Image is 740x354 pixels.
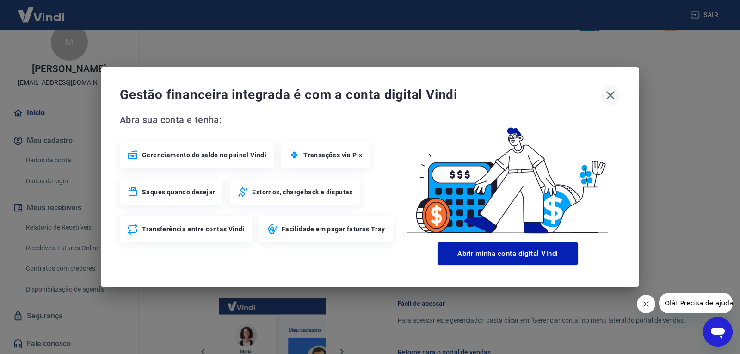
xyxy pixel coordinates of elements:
span: Gerenciamento do saldo no painel Vindi [142,150,266,160]
span: Saques quando desejar [142,187,215,197]
iframe: Mensagem da empresa [659,293,733,313]
button: Abrir minha conta digital Vindi [438,242,578,265]
span: Transferência entre contas Vindi [142,224,245,234]
iframe: Fechar mensagem [637,295,655,313]
span: Gestão financeira integrada é com a conta digital Vindi [120,86,601,104]
span: Estornos, chargeback e disputas [252,187,352,197]
span: Olá! Precisa de ajuda? [6,6,78,14]
iframe: Botão para abrir a janela de mensagens [703,317,733,347]
span: Transações via Pix [303,150,362,160]
span: Abra sua conta e tenha: [120,112,395,127]
img: Good Billing [395,112,620,239]
span: Facilidade em pagar faturas Tray [282,224,385,234]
